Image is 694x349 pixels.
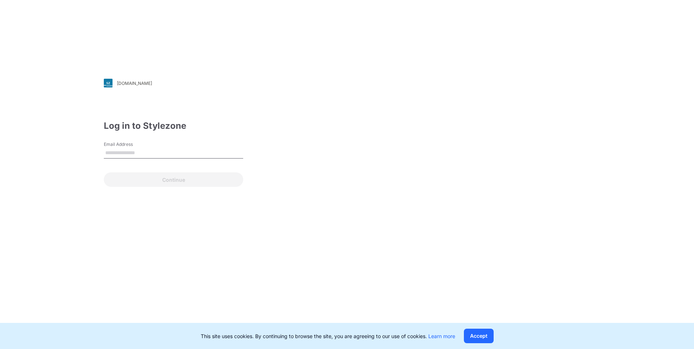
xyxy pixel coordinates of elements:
a: [DOMAIN_NAME] [104,79,243,87]
button: Accept [464,329,494,343]
div: Log in to Stylezone [104,119,243,132]
label: Email Address [104,141,155,148]
a: Learn more [428,333,455,339]
p: This site uses cookies. By continuing to browse the site, you are agreeing to our use of cookies. [201,332,455,340]
div: [DOMAIN_NAME] [117,81,152,86]
img: browzwear-logo.73288ffb.svg [585,18,676,31]
img: svg+xml;base64,PHN2ZyB3aWR0aD0iMjgiIGhlaWdodD0iMjgiIHZpZXdCb3g9IjAgMCAyOCAyOCIgZmlsbD0ibm9uZSIgeG... [104,79,113,87]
